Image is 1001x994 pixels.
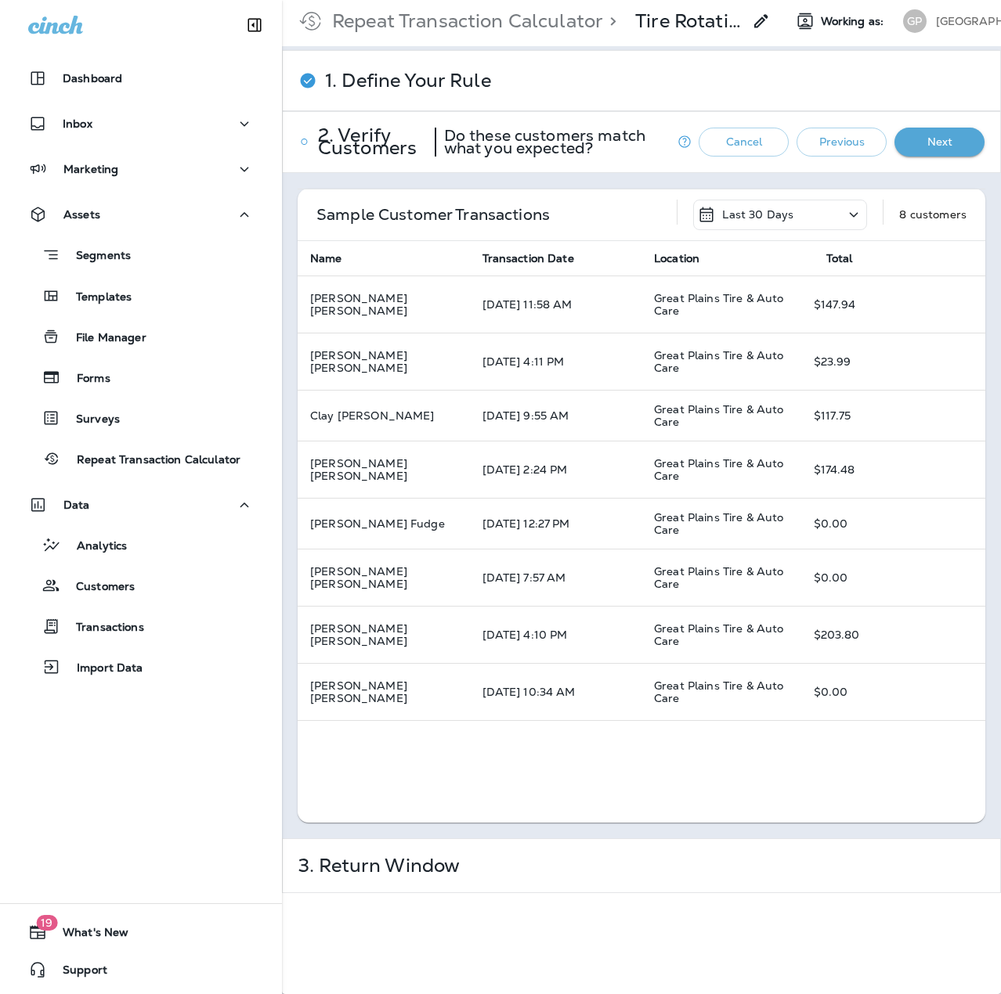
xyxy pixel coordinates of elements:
[310,292,457,317] p: [PERSON_NAME] [PERSON_NAME]
[16,954,266,985] button: Support
[814,355,986,368] p: $ 23.99
[16,442,266,475] button: Repeat Transaction Calculator
[699,128,789,157] button: Cancel
[61,661,143,676] p: Import Data
[325,74,491,87] p: 1. Define Your Rule
[482,571,630,584] p: [DATE] 7:57 AM
[814,463,986,476] p: $ 174.48
[16,238,266,272] button: Segments
[482,298,630,311] p: [DATE] 11:58 AM
[61,539,127,554] p: Analytics
[47,963,107,982] span: Support
[16,63,266,94] button: Dashboard
[60,580,135,595] p: Customers
[63,117,92,130] p: Inbox
[814,571,986,584] p: $ 0.00
[654,349,801,374] p: Great Plains Tire & Auto Care
[63,72,122,85] p: Dashboard
[326,9,603,33] p: Repeat Transaction Calculator
[482,355,630,368] p: [DATE] 4:11 PM
[899,200,967,230] div: 8 customers
[298,859,460,872] p: 3. Return Window
[826,251,853,265] span: Total
[16,650,266,683] button: Import Data
[16,489,266,520] button: Data
[310,517,457,530] p: [PERSON_NAME] Fudge
[310,409,457,422] p: Clay [PERSON_NAME]
[318,129,427,154] p: 2. Verify Customers
[482,686,630,698] p: [DATE] 10:34 AM
[814,686,986,698] p: $ 0.00
[482,628,630,641] p: [DATE] 4:10 PM
[16,361,266,394] button: Forms
[654,679,801,704] p: Great Plains Tire & Auto Care
[16,153,266,185] button: Marketing
[16,402,266,434] button: Surveys
[654,251,699,265] span: Location
[60,412,120,427] p: Surveys
[482,409,630,422] p: [DATE] 9:55 AM
[16,279,266,312] button: Templates
[16,528,266,561] button: Analytics
[16,569,266,602] button: Customers
[16,917,266,948] button: 19What's New
[821,15,887,28] span: Working as:
[814,517,986,530] p: $ 0.00
[635,9,742,33] p: Tire Rotation
[310,349,457,374] p: [PERSON_NAME] [PERSON_NAME]
[63,208,100,221] p: Assets
[60,621,144,636] p: Transactions
[814,409,986,422] p: $ 117.75
[16,108,266,139] button: Inbox
[233,9,276,41] button: Collapse Sidebar
[814,298,986,311] p: $ 147.94
[482,517,630,530] p: [DATE] 12:27 PM
[310,679,457,704] p: [PERSON_NAME] [PERSON_NAME]
[654,457,801,482] p: Great Plains Tire & Auto Care
[60,290,132,305] p: Templates
[482,463,630,476] p: [DATE] 2:24 PM
[61,453,240,468] p: Repeat Transaction Calculator
[894,128,985,157] button: Next
[310,251,342,265] span: Name
[603,9,616,33] p: >
[16,320,266,353] button: File Manager
[654,403,801,428] p: Great Plains Tire & Auto Care
[444,129,663,154] p: Do these customers match what you expected?
[16,199,266,230] button: Assets
[722,208,793,221] p: Last 30 Days
[654,622,801,647] p: Great Plains Tire & Auto Care
[310,565,457,590] p: [PERSON_NAME] [PERSON_NAME]
[654,292,801,317] p: Great Plains Tire & Auto Care
[36,915,57,931] span: 19
[47,926,128,945] span: What's New
[16,610,266,643] button: Transactions
[310,457,457,482] p: [PERSON_NAME] [PERSON_NAME]
[60,331,146,346] p: File Manager
[310,622,457,647] p: [PERSON_NAME] [PERSON_NAME]
[60,249,131,265] p: Segments
[61,372,110,387] p: Forms
[903,9,927,33] div: GP
[654,565,801,590] p: Great Plains Tire & Auto Care
[63,163,118,175] p: Marketing
[797,128,887,157] button: Previous
[482,251,574,265] span: Transaction Date
[63,499,90,511] p: Data
[814,628,986,641] p: $ 203.80
[654,511,801,536] p: Great Plains Tire & Auto Care
[316,208,550,221] p: Sample Customer Transactions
